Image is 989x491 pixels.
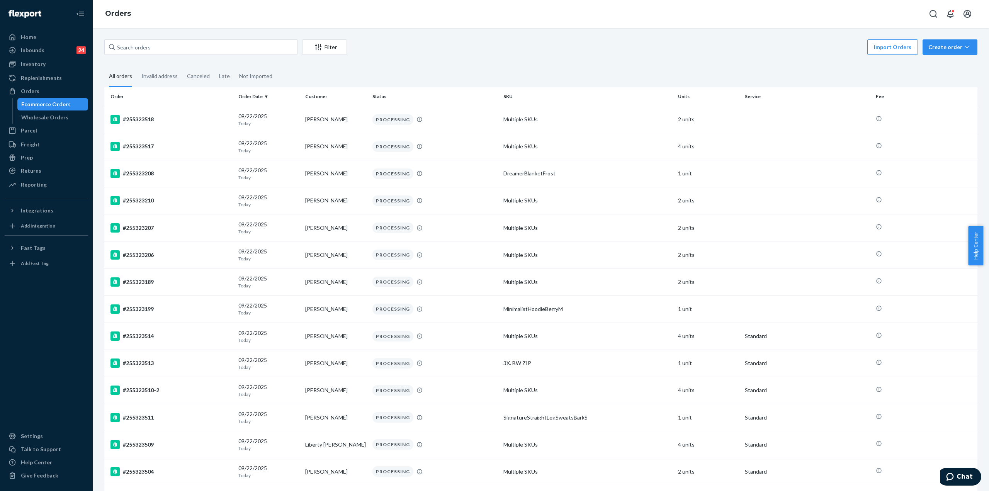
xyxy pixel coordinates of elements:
[500,268,675,296] td: Multiple SKUs
[73,6,88,22] button: Close Navigation
[21,472,58,479] div: Give Feedback
[5,151,88,164] a: Prep
[5,44,88,56] a: Inbounds24
[238,194,299,208] div: 09/22/2025
[21,127,37,134] div: Parcel
[500,241,675,268] td: Multiple SKUs
[235,87,302,106] th: Order Date
[238,248,299,262] div: 09/22/2025
[500,458,675,485] td: Multiple SKUs
[21,432,43,440] div: Settings
[238,437,299,452] div: 09/22/2025
[104,39,297,55] input: Search orders
[238,228,299,235] p: Today
[369,87,500,106] th: Status
[302,268,369,296] td: [PERSON_NAME]
[238,120,299,127] p: Today
[675,350,742,377] td: 1 unit
[21,74,62,82] div: Replenishments
[238,201,299,208] p: Today
[302,296,369,323] td: [PERSON_NAME]
[110,223,232,233] div: #255323207
[110,413,232,422] div: #255323511
[109,66,132,87] div: All orders
[110,386,232,395] div: #255323510-2
[238,472,299,479] p: Today
[238,221,299,235] div: 09/22/2025
[372,439,413,450] div: PROCESSING
[500,106,675,133] td: Multiple SKUs
[675,214,742,241] td: 2 units
[675,106,742,133] td: 2 units
[5,456,88,469] a: Help Center
[500,377,675,404] td: Multiple SKUs
[745,441,870,449] p: Standard
[372,141,413,152] div: PROCESSING
[238,166,299,181] div: 09/22/2025
[302,39,347,55] button: Filter
[238,302,299,316] div: 09/22/2025
[238,147,299,154] p: Today
[110,115,232,124] div: #255323518
[5,138,88,151] a: Freight
[302,187,369,214] td: [PERSON_NAME]
[238,464,299,479] div: 09/22/2025
[302,133,369,160] td: [PERSON_NAME]
[110,331,232,341] div: #255323514
[21,207,53,214] div: Integrations
[372,412,413,423] div: PROCESSING
[675,431,742,458] td: 4 units
[372,331,413,341] div: PROCESSING
[302,241,369,268] td: [PERSON_NAME]
[21,445,61,453] div: Talk to Support
[238,282,299,289] p: Today
[105,9,131,18] a: Orders
[99,3,137,25] ol: breadcrumbs
[675,133,742,160] td: 4 units
[21,181,47,189] div: Reporting
[238,383,299,398] div: 09/22/2025
[305,93,366,100] div: Customer
[21,46,44,54] div: Inbounds
[21,60,46,68] div: Inventory
[302,214,369,241] td: [PERSON_NAME]
[302,323,369,350] td: [PERSON_NAME]
[302,106,369,133] td: [PERSON_NAME]
[187,66,210,86] div: Canceled
[302,43,347,51] div: Filter
[17,98,88,110] a: Ecommerce Orders
[5,165,88,177] a: Returns
[745,414,870,421] p: Standard
[372,466,413,477] div: PROCESSING
[110,196,232,205] div: #255323210
[5,72,88,84] a: Replenishments
[372,304,413,314] div: PROCESSING
[5,242,88,254] button: Fast Tags
[873,87,977,106] th: Fee
[21,154,33,161] div: Prep
[110,250,232,260] div: #255323206
[302,377,369,404] td: [PERSON_NAME]
[5,124,88,137] a: Parcel
[21,114,68,121] div: Wholesale Orders
[745,468,870,476] p: Standard
[372,168,413,179] div: PROCESSING
[238,410,299,425] div: 09/22/2025
[372,277,413,287] div: PROCESSING
[8,10,41,18] img: Flexport logo
[239,66,272,86] div: Not Imported
[302,350,369,377] td: [PERSON_NAME]
[5,58,88,70] a: Inventory
[926,6,941,22] button: Open Search Box
[238,356,299,370] div: 09/22/2025
[21,244,46,252] div: Fast Tags
[960,6,975,22] button: Open account menu
[675,323,742,350] td: 4 units
[5,204,88,217] button: Integrations
[923,39,977,55] button: Create order
[21,33,36,41] div: Home
[867,39,918,55] button: Import Orders
[104,87,235,106] th: Order
[238,418,299,425] p: Today
[503,414,672,421] div: SignatureStraightLegSweatsBarkS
